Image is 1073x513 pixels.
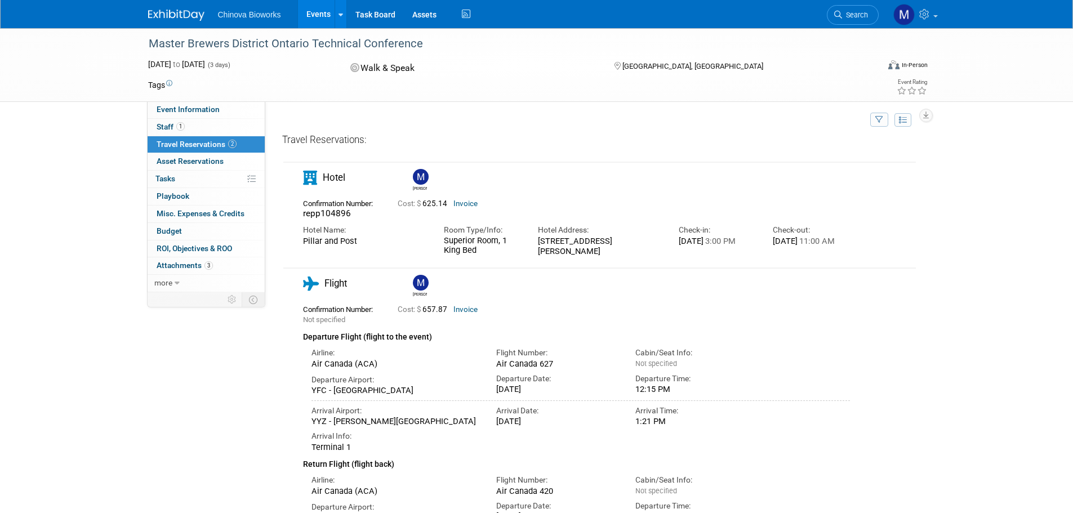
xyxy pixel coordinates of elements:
[242,292,265,307] td: Toggle Event Tabs
[311,405,480,416] div: Arrival Airport:
[303,225,427,235] div: Hotel Name:
[157,140,237,149] span: Travel Reservations
[410,275,430,297] div: Matthew Stocek
[311,431,851,441] div: Arrival Info:
[679,236,756,246] div: [DATE]
[323,172,345,183] span: Hotel
[148,206,265,222] a: Misc. Expenses & Credits
[635,405,758,416] div: Arrival Time:
[311,442,851,452] div: Terminal 1
[453,305,478,314] a: Invoice
[496,475,618,485] div: Flight Number:
[157,191,189,200] span: Playbook
[798,236,835,246] span: 11:00 AM
[496,501,618,511] div: Departure Date:
[398,199,452,208] span: 625.14
[157,226,182,235] span: Budget
[157,122,185,131] span: Staff
[207,61,230,69] span: (3 days)
[148,188,265,205] a: Playbook
[148,60,205,69] span: [DATE] [DATE]
[324,278,347,289] span: Flight
[303,452,851,471] div: Return Flight (flight back)
[413,185,427,191] div: Matthew Stocek
[148,136,265,153] a: Travel Reservations2
[176,122,185,131] span: 1
[148,153,265,170] a: Asset Reservations
[398,305,422,314] span: Cost: $
[148,240,265,257] a: ROI, Objectives & ROO
[444,225,521,235] div: Room Type/Info:
[148,119,265,136] a: Staff1
[157,105,220,114] span: Event Information
[311,374,480,385] div: Departure Airport:
[622,62,763,70] span: [GEOGRAPHIC_DATA], [GEOGRAPHIC_DATA]
[812,59,928,75] div: Event Format
[496,373,618,384] div: Departure Date:
[228,140,237,148] span: 2
[311,416,480,426] div: YYZ - [PERSON_NAME][GEOGRAPHIC_DATA]
[311,475,480,485] div: Airline:
[157,261,213,270] span: Attachments
[311,486,480,496] div: Air Canada (ACA)
[827,5,879,25] a: Search
[303,171,317,185] i: Hotel
[635,384,758,394] div: 12:15 PM
[496,486,618,496] div: Air Canada 420
[155,174,175,183] span: Tasks
[842,11,868,19] span: Search
[303,315,345,324] span: Not specified
[218,10,281,19] span: Chinova Bioworks
[303,208,351,218] span: repp104896
[410,169,430,191] div: Matthew Stocek
[901,61,928,69] div: In-Person
[282,133,917,151] div: Travel Reservations:
[897,79,927,85] div: Event Rating
[635,501,758,511] div: Departure Time:
[311,502,480,512] div: Departure Airport:
[773,236,850,246] div: [DATE]
[875,117,883,124] i: Filter by Traveler
[148,171,265,188] a: Tasks
[635,416,758,426] div: 1:21 PM
[773,225,850,235] div: Check-out:
[444,236,521,256] div: Superior Room, 1 King Bed
[888,60,900,69] img: Format-Inperson.png
[303,236,427,246] div: Pillar and Post
[496,416,618,426] div: [DATE]
[635,487,677,495] span: Not specified
[635,373,758,384] div: Departure Time:
[496,347,618,358] div: Flight Number:
[148,101,265,118] a: Event Information
[171,60,182,69] span: to
[679,225,756,235] div: Check-in:
[148,10,204,21] img: ExhibitDay
[148,257,265,274] a: Attachments3
[311,347,480,358] div: Airline:
[222,292,242,307] td: Personalize Event Tab Strip
[496,405,618,416] div: Arrival Date:
[413,275,429,291] img: Matthew Stocek
[303,325,851,344] div: Departure Flight (flight to the event)
[148,275,265,292] a: more
[398,199,422,208] span: Cost: $
[635,359,677,368] span: Not specified
[453,199,478,208] a: Invoice
[538,236,662,257] div: [STREET_ADDRESS][PERSON_NAME]
[157,157,224,166] span: Asset Reservations
[704,236,736,246] span: 3:00 PM
[635,475,758,485] div: Cabin/Seat Info:
[413,291,427,297] div: Matthew Stocek
[148,79,172,91] td: Tags
[303,196,381,208] div: Confirmation Number:
[145,34,862,54] div: Master Brewers District Ontario Technical Conference
[204,261,213,270] span: 3
[635,347,758,358] div: Cabin/Seat Info:
[154,278,172,287] span: more
[157,244,232,253] span: ROI, Objectives & ROO
[303,302,381,314] div: Confirmation Number:
[496,384,618,394] div: [DATE]
[496,359,618,369] div: Air Canada 627
[347,59,596,78] div: Walk & Speak
[538,225,662,235] div: Hotel Address:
